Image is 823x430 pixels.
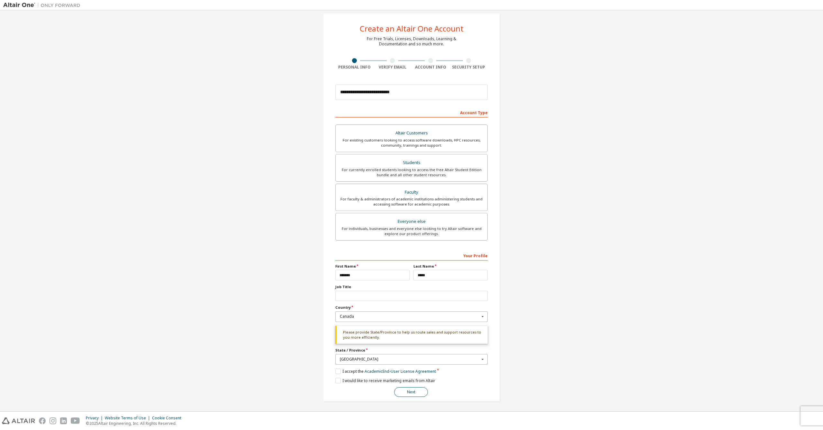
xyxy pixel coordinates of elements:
[450,65,488,70] div: Security Setup
[3,2,84,8] img: Altair One
[39,417,46,424] img: facebook.svg
[60,417,67,424] img: linkedin.svg
[71,417,80,424] img: youtube.svg
[50,417,56,424] img: instagram.svg
[335,284,488,289] label: Job Title
[335,305,488,310] label: Country
[335,348,488,353] label: State / Province
[335,326,488,344] div: Please provide State/Province to help us route sales and support resources to you more efficiently.
[339,129,484,138] div: Altair Customers
[374,65,412,70] div: Verify Email
[360,25,464,32] div: Create an Altair One Account
[335,378,435,383] label: I would like to receive marketing emails from Altair
[339,158,484,167] div: Students
[335,65,374,70] div: Personal Info
[335,369,436,374] label: I accept the
[2,417,35,424] img: altair_logo.svg
[339,138,484,148] div: For existing customers looking to access software downloads, HPC resources, community, trainings ...
[86,421,185,426] p: © 2025 Altair Engineering, Inc. All Rights Reserved.
[339,188,484,197] div: Faculty
[335,250,488,261] div: Your Profile
[394,387,428,397] button: Next
[340,357,480,361] div: [GEOGRAPHIC_DATA]
[335,264,410,269] label: First Name
[339,226,484,236] div: For individuals, businesses and everyone else looking to try Altair software and explore our prod...
[339,167,484,178] div: For currently enrolled students looking to access the free Altair Student Edition bundle and all ...
[367,36,456,47] div: For Free Trials, Licenses, Downloads, Learning & Documentation and so much more.
[411,65,450,70] div: Account Info
[340,315,480,318] div: Canada
[365,369,436,374] a: Academic End-User License Agreement
[86,416,105,421] div: Privacy
[152,416,185,421] div: Cookie Consent
[105,416,152,421] div: Website Terms of Use
[339,197,484,207] div: For faculty & administrators of academic institutions administering students and accessing softwa...
[413,264,488,269] label: Last Name
[335,107,488,117] div: Account Type
[339,217,484,226] div: Everyone else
